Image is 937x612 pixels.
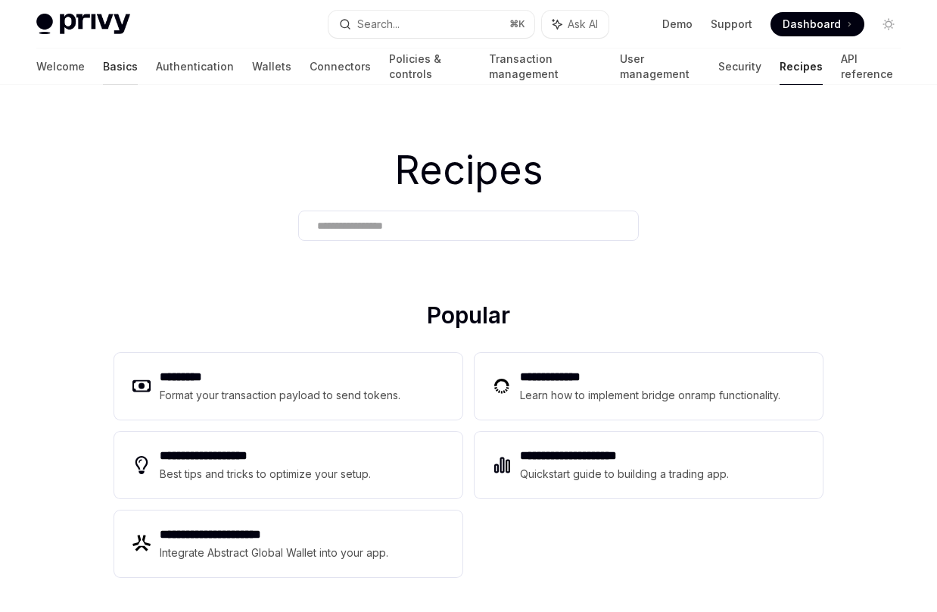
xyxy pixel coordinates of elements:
[662,17,693,32] a: Demo
[160,386,401,404] div: Format your transaction payload to send tokens.
[310,48,371,85] a: Connectors
[509,18,525,30] span: ⌘ K
[114,353,462,420] a: **** ****Format your transaction payload to send tokens.
[520,465,730,483] div: Quickstart guide to building a trading app.
[542,11,609,38] button: Ask AI
[389,48,471,85] a: Policies & controls
[357,15,400,33] div: Search...
[718,48,761,85] a: Security
[475,353,823,420] a: **** **** ***Learn how to implement bridge onramp functionality.
[160,544,390,562] div: Integrate Abstract Global Wallet into your app.
[711,17,752,32] a: Support
[156,48,234,85] a: Authentication
[520,386,785,404] div: Learn how to implement bridge onramp functionality.
[114,301,823,335] h2: Popular
[489,48,602,85] a: Transaction management
[780,48,823,85] a: Recipes
[160,465,373,483] div: Best tips and tricks to optimize your setup.
[36,14,130,35] img: light logo
[328,11,534,38] button: Search...⌘K
[568,17,598,32] span: Ask AI
[783,17,841,32] span: Dashboard
[252,48,291,85] a: Wallets
[620,48,700,85] a: User management
[876,12,901,36] button: Toggle dark mode
[770,12,864,36] a: Dashboard
[36,48,85,85] a: Welcome
[841,48,901,85] a: API reference
[103,48,138,85] a: Basics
